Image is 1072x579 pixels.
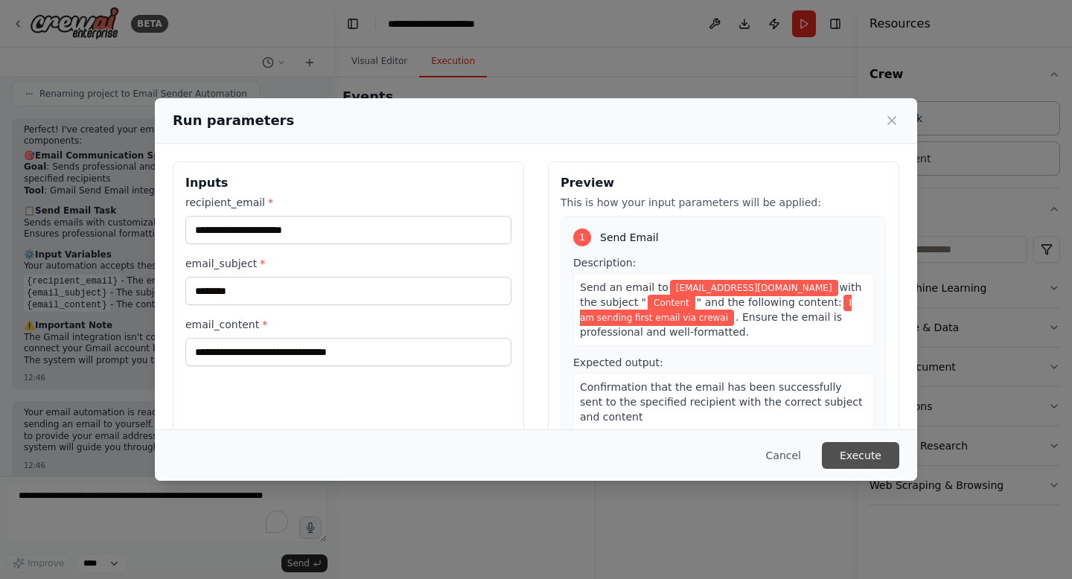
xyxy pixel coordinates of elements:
[185,174,511,192] h3: Inputs
[600,230,659,245] span: Send Email
[185,256,511,271] label: email_subject
[648,295,695,311] span: Variable: email_subject
[580,295,852,326] span: Variable: email_content
[697,296,842,308] span: " and the following content:
[561,195,887,210] p: This is how your input parameters will be applied:
[173,110,294,131] h2: Run parameters
[185,195,511,210] label: recipient_email
[754,442,813,469] button: Cancel
[561,174,887,192] h3: Preview
[573,356,663,368] span: Expected output:
[580,381,862,423] span: Confirmation that the email has been successfully sent to the specified recipient with the correc...
[580,281,669,293] span: Send an email to
[185,317,511,332] label: email_content
[822,442,899,469] button: Execute
[573,228,591,246] div: 1
[573,257,636,269] span: Description:
[670,280,838,296] span: Variable: recipient_email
